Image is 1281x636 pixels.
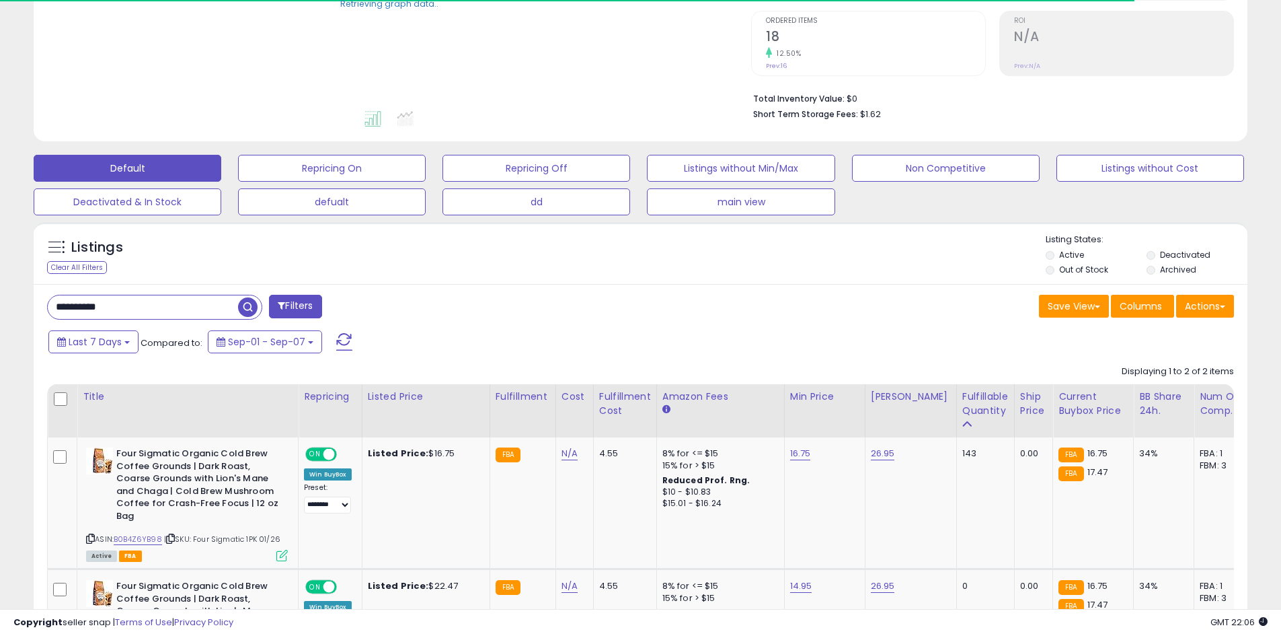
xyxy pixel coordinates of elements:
[662,390,779,404] div: Amazon Fees
[599,580,646,592] div: 4.55
[368,580,479,592] div: $22.47
[1160,264,1196,275] label: Archived
[766,62,787,70] small: Prev: 16
[86,551,117,562] span: All listings currently available for purchase on Amazon
[368,579,429,592] b: Listed Price:
[790,447,811,460] a: 16.75
[496,448,520,462] small: FBA
[860,108,881,120] span: $1.62
[114,534,162,545] a: B0B4Z6YB98
[307,581,323,593] span: ON
[83,390,293,404] div: Title
[442,155,630,182] button: Repricing Off
[1176,295,1234,318] button: Actions
[662,498,774,509] div: $15.01 - $16.24
[13,616,233,629] div: seller snap | |
[561,390,588,404] div: Cost
[1120,299,1162,313] span: Columns
[174,616,233,629] a: Privacy Policy
[871,579,895,593] a: 26.95
[662,580,774,592] div: 8% for <= $15
[13,616,63,629] strong: Copyright
[662,460,774,472] div: 15% for > $15
[1200,580,1244,592] div: FBA: 1
[1020,448,1042,460] div: 0.00
[1210,616,1268,629] span: 2025-09-15 22:06 GMT
[790,390,859,404] div: Min Price
[1059,249,1084,260] label: Active
[86,448,113,474] img: 41bNICl0sVL._SL40_.jpg
[335,581,356,593] span: OFF
[1200,460,1244,472] div: FBM: 3
[208,330,322,353] button: Sep-01 - Sep-07
[753,108,858,120] b: Short Term Storage Fees:
[1039,295,1109,318] button: Save View
[1056,155,1244,182] button: Listings without Cost
[335,449,356,460] span: OFF
[662,404,670,416] small: Amazon Fees.
[1087,466,1108,479] span: 17.47
[86,580,113,607] img: 41bNICl0sVL._SL40_.jpg
[662,592,774,604] div: 15% for > $15
[86,448,288,560] div: ASIN:
[115,616,172,629] a: Terms of Use
[368,448,479,460] div: $16.75
[962,390,1009,418] div: Fulfillable Quantity
[48,330,139,353] button: Last 7 Days
[238,155,426,182] button: Repricing On
[228,335,305,349] span: Sep-01 - Sep-07
[871,390,951,404] div: [PERSON_NAME]
[962,580,1004,592] div: 0
[1139,390,1188,418] div: BB Share 24h.
[304,390,356,404] div: Repricing
[1046,234,1247,246] p: Listing States:
[766,17,985,25] span: Ordered Items
[1058,448,1083,462] small: FBA
[766,29,985,47] h2: 18
[1200,592,1244,604] div: FBM: 3
[368,390,484,404] div: Listed Price
[1111,295,1174,318] button: Columns
[1200,390,1249,418] div: Num of Comp.
[647,155,834,182] button: Listings without Min/Max
[1058,580,1083,595] small: FBA
[442,188,630,215] button: dd
[34,155,221,182] button: Default
[116,448,280,526] b: Four Sigmatic Organic Cold Brew Coffee Grounds | Dark Roast, Coarse Grounds with Lion's Mane and ...
[1058,390,1128,418] div: Current Buybox Price
[238,188,426,215] button: defualt
[269,295,321,318] button: Filters
[962,448,1004,460] div: 143
[561,447,578,460] a: N/A
[1014,17,1233,25] span: ROI
[1160,249,1210,260] label: Deactivated
[304,468,352,481] div: Win BuyBox
[772,48,801,59] small: 12.50%
[307,449,323,460] span: ON
[790,579,812,593] a: 14.95
[164,534,280,544] span: | SKU: Four Sigmatic 1PK 01/26
[1058,466,1083,481] small: FBA
[1014,29,1233,47] h2: N/A
[141,337,202,349] span: Compared to:
[647,188,834,215] button: main view
[1020,390,1047,418] div: Ship Price
[119,551,142,562] span: FBA
[304,483,352,514] div: Preset:
[852,155,1040,182] button: Non Competitive
[47,261,107,274] div: Clear All Filters
[599,390,651,418] div: Fulfillment Cost
[368,447,429,460] b: Listed Price:
[34,188,221,215] button: Deactivated & In Stock
[1200,448,1244,460] div: FBA: 1
[1139,580,1183,592] div: 34%
[871,447,895,460] a: 26.95
[69,335,122,349] span: Last 7 Days
[1059,264,1108,275] label: Out of Stock
[662,474,750,486] b: Reduced Prof. Rng.
[753,93,845,104] b: Total Inventory Value:
[1020,580,1042,592] div: 0.00
[1139,448,1183,460] div: 34%
[662,487,774,498] div: $10 - $10.83
[496,580,520,595] small: FBA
